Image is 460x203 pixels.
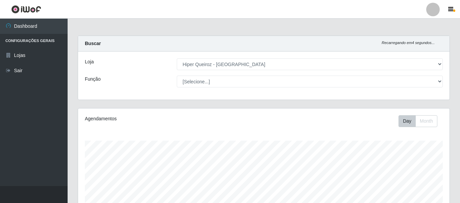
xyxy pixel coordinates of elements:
[398,115,437,127] div: First group
[85,76,101,83] label: Função
[398,115,416,127] button: Day
[11,5,41,14] img: CoreUI Logo
[85,58,94,65] label: Loja
[382,41,435,45] i: Recarregando em 4 segundos...
[415,115,437,127] button: Month
[85,41,101,46] strong: Buscar
[85,115,228,122] div: Agendamentos
[398,115,443,127] div: Toolbar with button groups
